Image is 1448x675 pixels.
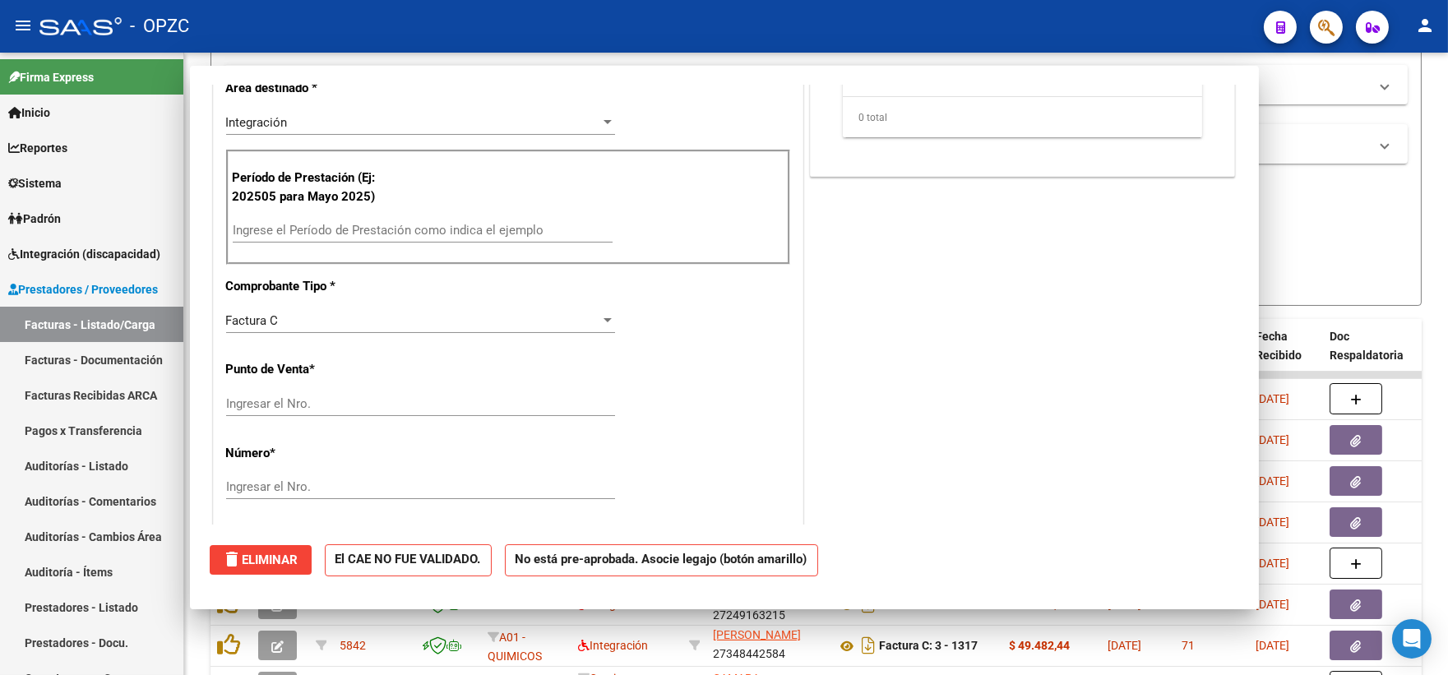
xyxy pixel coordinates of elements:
[1108,639,1141,652] span: [DATE]
[1256,557,1289,570] span: [DATE]
[8,174,62,192] span: Sistema
[1256,474,1289,488] span: [DATE]
[1182,639,1195,652] span: 71
[879,599,971,612] strong: Factura C: 3 - 795
[879,640,978,653] strong: Factura C: 3 - 1317
[325,544,492,576] strong: El CAE NO FUE VALIDADO.
[1330,330,1404,362] span: Doc Respaldatoria
[1256,515,1289,529] span: [DATE]
[8,68,94,86] span: Firma Express
[130,8,189,44] span: - OPZC
[1392,619,1432,659] div: Open Intercom Messenger
[226,313,279,328] span: Factura C
[1256,598,1289,611] span: [DATE]
[8,280,158,298] span: Prestadores / Proveedores
[1249,319,1323,391] datatable-header-cell: Fecha Recibido
[226,360,396,379] p: Punto de Venta
[210,545,312,575] button: Eliminar
[340,639,366,652] span: 5842
[223,549,243,569] mat-icon: delete
[713,628,801,641] span: [PERSON_NAME]
[233,169,398,206] p: Período de Prestación (Ej: 202505 para Mayo 2025)
[13,16,33,35] mat-icon: menu
[223,552,298,567] span: Eliminar
[8,104,50,122] span: Inicio
[1009,639,1070,652] strong: $ 49.482,44
[8,245,160,263] span: Integración (discapacidad)
[488,631,542,663] span: A01 - QUIMICOS
[1256,392,1289,405] span: [DATE]
[226,277,396,296] p: Comprobante Tipo *
[578,639,648,652] span: Integración
[843,97,1203,138] div: 0 total
[226,115,288,130] span: Integración
[8,210,61,228] span: Padrón
[8,139,67,157] span: Reportes
[505,544,818,576] strong: No está pre-aprobada. Asocie legajo (botón amarillo)
[1415,16,1435,35] mat-icon: person
[1256,639,1289,652] span: [DATE]
[1256,433,1289,446] span: [DATE]
[226,79,396,98] p: Area destinado *
[713,628,823,663] div: 27348442584
[1256,330,1302,362] span: Fecha Recibido
[1323,319,1422,391] datatable-header-cell: Doc Respaldatoria
[858,632,879,659] i: Descargar documento
[226,444,396,463] p: Número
